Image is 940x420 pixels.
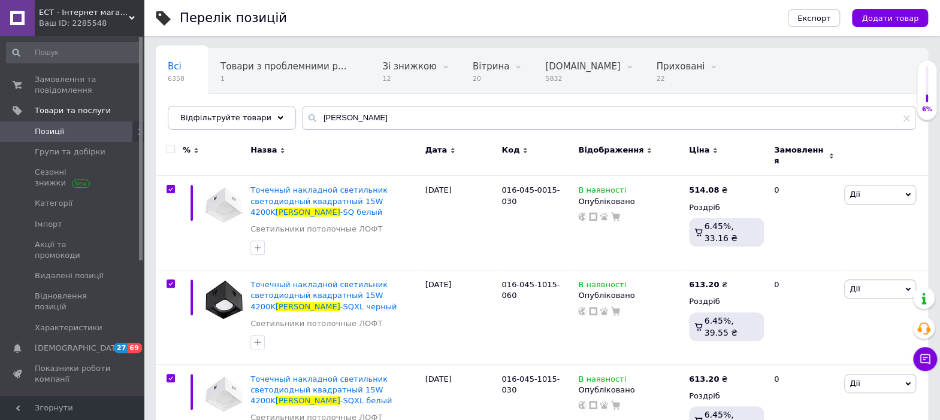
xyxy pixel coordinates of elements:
div: Роздріб [689,202,764,213]
span: Групи та добірки [35,147,105,157]
div: 6% [917,105,936,114]
span: 016-045-1015-030 [501,375,560,394]
span: Ціна [689,145,709,156]
span: Відновлення позицій [35,291,111,312]
span: [DOMAIN_NAME] [545,61,620,72]
input: Пошук по назві позиції, артикулу і пошуковим запитам [302,106,916,130]
span: Назва [250,145,277,156]
div: Роздріб [689,296,764,307]
span: [PERSON_NAME] [276,208,340,217]
span: Товари та послуги [35,105,111,116]
span: Імпорт [35,219,62,230]
span: Всі [168,61,182,72]
span: Вітрина [473,61,509,72]
div: Ваш ID: 2285548 [39,18,144,29]
span: Відображення [578,145,643,156]
span: Дії [850,379,860,388]
span: Точечный накладной светильник светодиодный квадратный 15W 4200K [250,185,388,216]
span: 20 [473,74,509,83]
button: Додати товар [852,9,928,27]
span: Код [501,145,519,156]
span: Замовлення [774,145,826,166]
button: Чат з покупцем [913,347,937,371]
span: [PERSON_NAME] [276,302,340,311]
span: Відфільтруйте товари [180,113,271,122]
span: 12 [382,74,436,83]
div: ₴ [689,374,727,385]
span: Акції та промокоди [35,239,111,261]
span: Експорт [797,14,831,23]
span: Точечный накладной светильник светодиодный квадратный 15W 4200K [250,375,388,405]
div: Опубліковано [578,196,683,207]
span: Характеристики [35,322,102,333]
span: Дії [850,190,860,199]
a: Точечный накладной светильник светодиодный квадратный 15W 4200K[PERSON_NAME]-SQXL черный [250,280,397,311]
span: -SQXL белый [340,396,392,405]
span: Категорії [35,198,72,209]
a: Точечный накладной светильник светодиодный квадратный 15W 4200K[PERSON_NAME]-SQ белый [250,185,388,216]
img: Точечный накладной светильник светодиодный квадратный 15W 4200K SANDRA-SQXL белый [204,374,244,415]
div: [DATE] [422,176,499,270]
img: Точечный накладной светильник светодиодный квадратный 15W 4200K SANDRA-SQXL черный [204,279,244,320]
span: Видалені позиції [35,270,104,281]
span: Зі знижкою [382,61,436,72]
span: Товари з проблемними р... [220,61,346,72]
span: 22 [657,74,705,83]
span: [DEMOGRAPHIC_DATA] [35,343,123,354]
b: 514.08 [689,185,719,194]
span: 6.45%, 39.55 ₴ [704,316,737,337]
span: 27 [114,343,128,353]
a: Точечный накладной светильник светодиодный квадратный 15W 4200K[PERSON_NAME]-SQXL белый [250,375,392,405]
span: Дії [850,284,860,293]
span: -SQXL черный [340,302,397,311]
span: 6358 [168,74,185,83]
span: 5832 [545,74,620,83]
span: Панель управління [35,394,111,416]
span: 1 [220,74,346,83]
span: -SQ белый [340,208,382,217]
span: 69 [128,343,141,353]
div: Роздріб [689,391,764,401]
span: Додати товар [862,14,918,23]
div: ₴ [689,279,727,290]
span: % [183,145,191,156]
span: 6.45%, 33.16 ₴ [704,221,737,243]
span: Точечный накладной светильник светодиодный квадратный 15W 4200K [250,280,388,311]
div: [DATE] [422,270,499,365]
span: ЕСТ - Інтернет магазин [39,7,129,18]
span: Опубліковані [168,106,230,117]
span: В наявності [578,375,626,387]
span: 016-045-1015-060 [501,280,560,300]
span: В наявності [578,185,626,198]
span: Позиції [35,126,64,137]
span: Приховані [657,61,705,72]
b: 613.20 [689,280,719,289]
b: 613.20 [689,375,719,384]
a: Cветильники потолочные ЛОФТ [250,318,382,329]
div: ₴ [689,185,727,196]
input: Пошук [6,42,141,63]
div: 0 [767,176,841,270]
span: Сезонні знижки [35,167,111,188]
button: Експорт [788,9,841,27]
div: Опубліковано [578,385,683,395]
span: В наявності [578,280,626,293]
span: Показники роботи компанії [35,363,111,385]
a: Cветильники потолочные ЛОФТ [250,224,382,235]
div: Перелік позицій [180,12,287,25]
div: 0 [767,270,841,365]
div: Товари з проблемними різновидами [208,48,370,94]
span: Дата [425,145,448,156]
span: [PERSON_NAME] [276,396,340,405]
div: Опубліковано [578,290,683,301]
span: 016-045-0015-030 [501,185,560,205]
span: Замовлення та повідомлення [35,74,111,96]
img: Точечный накладной светильник светодиодный квадратный 15W 4200K SANDRA-SQ белый [204,185,244,226]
